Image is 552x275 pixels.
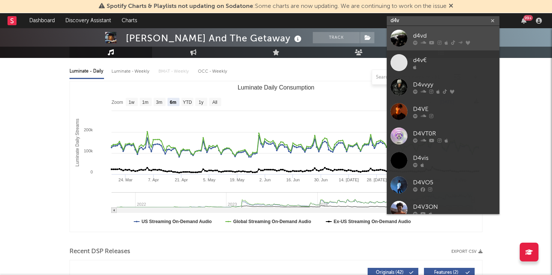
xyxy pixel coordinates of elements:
[107,3,446,9] span: : Some charts are now updating. We are continuing to work on the issue
[112,100,123,105] text: Zoom
[156,100,163,105] text: 3m
[259,178,271,182] text: 2. Jun
[373,270,407,275] span: Originals ( 42 )
[387,50,499,75] a: d4v€
[372,74,451,81] input: Search by song name or URL
[238,84,315,91] text: Luminate Daily Consumption
[119,178,133,182] text: 24. Mar
[387,197,499,222] a: D4V3ON
[413,80,496,89] div: D4vvyy
[24,13,60,28] a: Dashboard
[387,148,499,173] a: D4vis
[199,100,204,105] text: 1y
[523,15,533,21] div: 99 +
[126,32,303,44] div: [PERSON_NAME] And The Getaway
[413,31,496,40] div: d4vd
[413,105,496,114] div: D4VE
[413,129,496,138] div: D4VT0R
[198,65,228,78] div: OCC - Weekly
[142,100,149,105] text: 1m
[413,202,496,211] div: D4V3ON
[148,178,159,182] text: 7. Apr
[69,247,130,256] span: Recent DSP Releases
[60,13,116,28] a: Discovery Assistant
[334,219,411,224] text: Ex-US Streaming On-Demand Audio
[175,178,188,182] text: 21. Apr
[367,178,387,182] text: 28. [DATE]
[212,100,217,105] text: All
[84,128,93,132] text: 200k
[387,16,499,26] input: Search for artists
[451,249,483,254] button: Export CSV
[449,3,453,9] span: Dismiss
[116,13,142,28] a: Charts
[387,99,499,124] a: D4VE
[84,149,93,153] text: 100k
[70,81,482,232] svg: Luminate Daily Consumption
[112,65,151,78] div: Luminate - Weekly
[387,75,499,99] a: D4vvyy
[339,178,359,182] text: 14. [DATE]
[286,178,300,182] text: 16. Jun
[107,3,253,9] span: Spotify Charts & Playlists not updating on Sodatone
[429,270,463,275] span: Features ( 2 )
[413,153,496,163] div: D4vis
[387,26,499,50] a: d4vd
[75,119,80,166] text: Luminate Daily Streams
[313,32,360,43] button: Track
[170,100,176,105] text: 6m
[521,18,526,24] button: 99+
[230,178,245,182] text: 19. May
[413,178,496,187] div: D4VO5
[314,178,327,182] text: 30. Jun
[233,219,311,224] text: Global Streaming On-Demand Audio
[413,56,496,65] div: d4v€
[183,100,192,105] text: YTD
[90,170,93,174] text: 0
[387,124,499,148] a: D4VT0R
[387,173,499,197] a: D4VO5
[129,100,135,105] text: 1w
[203,178,216,182] text: 5. May
[142,219,212,224] text: US Streaming On-Demand Audio
[69,65,104,78] div: Luminate - Daily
